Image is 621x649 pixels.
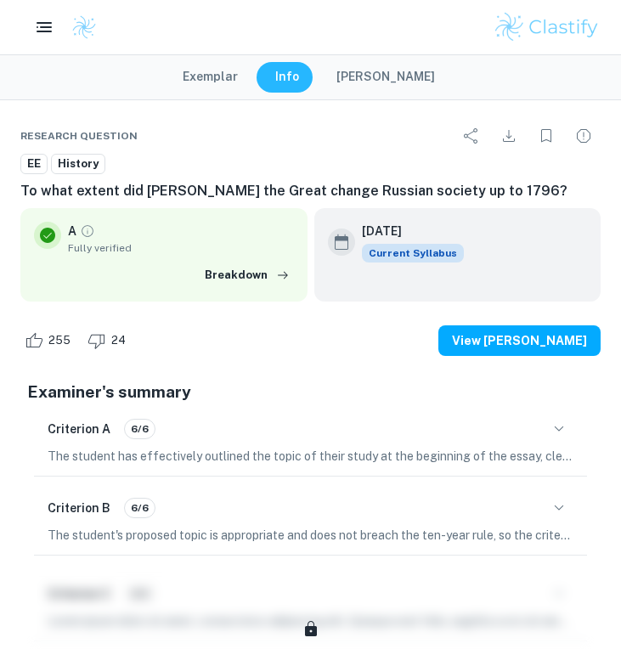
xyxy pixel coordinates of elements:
img: Clastify logo [71,14,97,40]
span: Fully verified [68,240,294,256]
span: EE [21,155,47,172]
div: This exemplar is based on the current syllabus. Feel free to refer to it for inspiration/ideas wh... [362,244,464,262]
div: Like [20,327,80,354]
a: Grade fully verified [80,223,95,239]
span: 6/6 [125,421,155,437]
div: Share [454,119,488,153]
span: 6/6 [125,500,155,516]
h6: Criterion A [48,420,110,438]
button: Exemplar [166,62,255,93]
p: The student's proposed topic is appropriate and does not breach the ten-year rule, so the criteri... [48,526,573,545]
img: Clastify logo [493,10,601,44]
a: History [51,153,105,174]
h6: Criterion B [48,499,110,517]
div: Bookmark [529,119,563,153]
h6: To what extent did [PERSON_NAME] the Great change Russian society up to 1796? [20,181,601,201]
a: EE [20,153,48,174]
h5: Examiner's summary [27,380,594,404]
button: [PERSON_NAME] [319,62,452,93]
span: 24 [102,332,135,349]
div: Download [492,119,526,153]
span: Current Syllabus [362,244,464,262]
span: 255 [39,332,80,349]
span: Research question [20,128,138,144]
h6: [DATE] [362,222,450,240]
button: View [PERSON_NAME] [438,325,601,356]
button: Breakdown [200,262,294,288]
p: The student has effectively outlined the topic of their study at the beginning of the essay, clea... [48,447,573,466]
div: Report issue [567,119,601,153]
div: Dislike [83,327,135,354]
a: Clastify logo [61,14,97,40]
button: Info [258,62,316,93]
p: A [68,222,76,240]
span: History [52,155,104,172]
